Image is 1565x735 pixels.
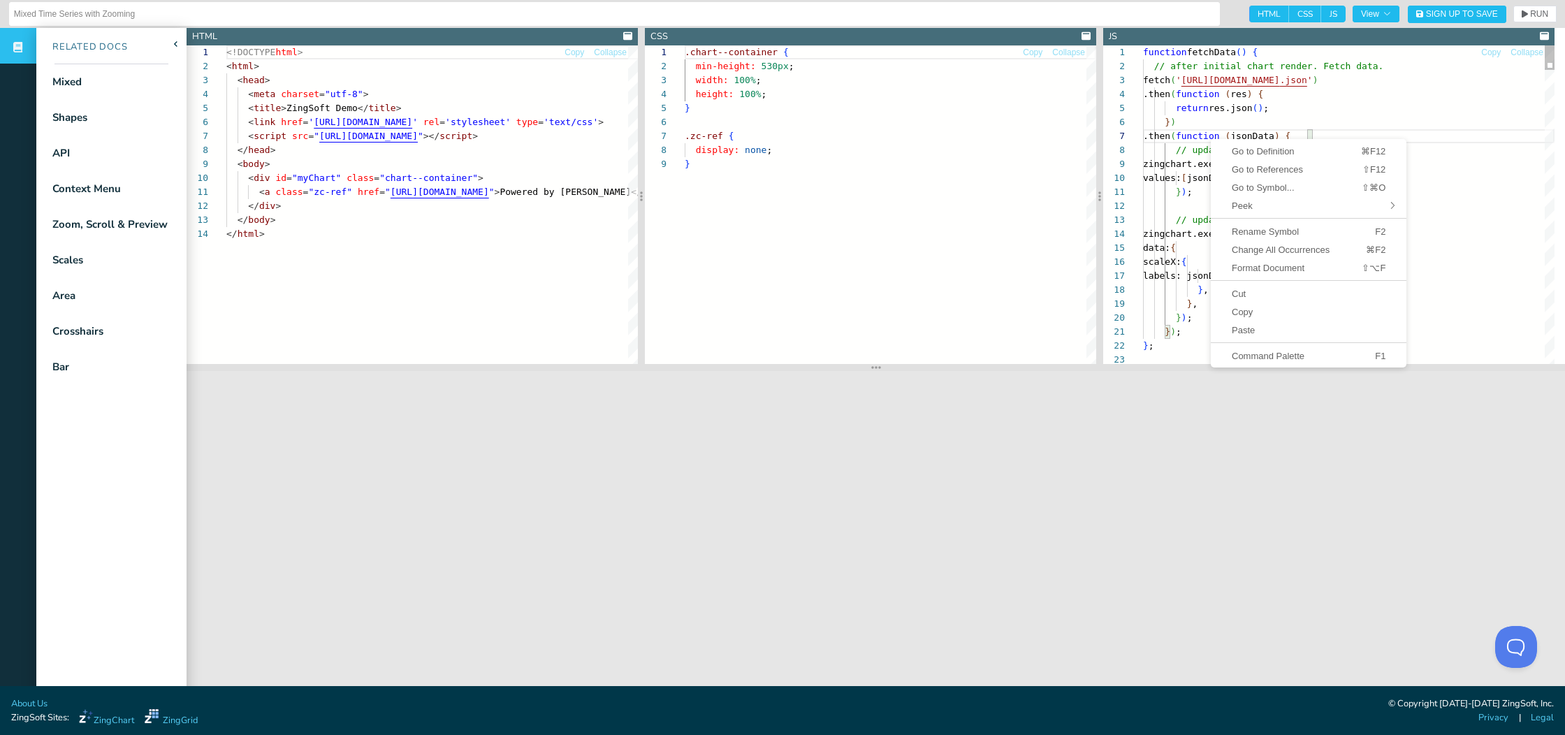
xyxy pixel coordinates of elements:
[1103,87,1125,101] div: 4
[52,217,168,233] div: Zoom, Scroll & Preview
[1103,255,1125,269] div: 16
[645,73,667,87] div: 3
[1289,6,1321,22] span: CSS
[1176,131,1220,141] span: function
[745,145,766,155] span: none
[685,131,723,141] span: .zc-ref
[423,117,439,127] span: rel
[11,697,48,711] a: About Us
[1176,145,1263,155] span: // update series
[187,157,208,171] div: 9
[187,185,208,199] div: 11
[1187,298,1193,309] span: }
[1263,103,1269,113] span: ;
[1143,270,1296,281] span: labels: jsonData.timeLabels,
[248,117,254,127] span: <
[1103,311,1125,325] div: 20
[1143,159,1220,169] span: zingchart.exec
[254,117,275,127] span: link
[1103,143,1125,157] div: 8
[1388,697,1554,711] div: © Copyright [DATE]-[DATE] ZingSoft, Inc.
[319,89,325,99] span: =
[281,89,319,99] span: charset
[1170,89,1176,99] span: (
[739,89,761,99] span: 100%
[766,145,772,155] span: ;
[292,131,308,141] span: src
[685,47,778,57] span: .chart--container
[1176,89,1220,99] span: function
[1170,131,1176,141] span: (
[1154,61,1384,71] span: // after initial chart render. Fetch data.
[1176,75,1181,85] span: '
[1531,711,1554,725] a: Legal
[1480,46,1501,59] button: Copy
[478,173,483,183] span: >
[254,131,286,141] span: script
[1230,131,1274,141] span: jsonData
[1187,47,1236,57] span: fetchData
[472,131,478,141] span: >
[1187,312,1193,323] span: ;
[226,61,232,71] span: <
[1242,47,1247,57] span: )
[1274,131,1280,141] span: )
[265,187,270,197] span: a
[412,117,418,127] span: '
[418,131,423,141] span: "
[1530,10,1548,18] span: RUN
[254,173,270,183] span: div
[1165,117,1170,127] span: }
[1149,340,1154,351] span: ;
[248,89,254,99] span: <
[696,61,756,71] span: min-height:
[1170,326,1176,337] span: )
[756,75,762,85] span: ;
[1103,45,1125,59] div: 1
[1052,48,1085,57] span: Collapse
[396,103,402,113] span: >
[187,371,1565,700] iframe: Your browser does not support iframes.
[1103,73,1125,87] div: 3
[303,187,309,197] span: =
[11,711,69,725] span: ZingSoft Sites:
[565,48,584,57] span: Copy
[79,709,134,727] a: ZingChart
[319,131,418,141] span: [URL][DOMAIN_NAME]
[238,75,243,85] span: <
[254,103,281,113] span: title
[242,75,264,85] span: head
[1176,214,1378,225] span: // update labels after rendering data
[1109,30,1117,43] div: JS
[500,187,631,197] span: Powered by [PERSON_NAME]
[1181,312,1187,323] span: )
[275,47,297,57] span: html
[374,173,379,183] span: =
[238,214,249,225] span: </
[14,3,1215,25] input: Untitled Demo
[1181,75,1280,85] span: [URL][DOMAIN_NAME]
[292,173,341,183] span: "myChart"
[187,59,208,73] div: 2
[1103,129,1125,143] div: 7
[358,103,369,113] span: </
[1321,6,1346,22] span: JS
[248,145,270,155] span: head
[685,103,690,113] span: }
[1103,101,1125,115] div: 5
[259,201,275,211] span: div
[1103,213,1125,227] div: 13
[187,143,208,157] div: 8
[379,187,385,197] span: =
[1143,340,1149,351] span: }
[1313,75,1318,85] span: )
[1170,117,1176,127] span: )
[645,101,667,115] div: 5
[1187,173,1395,183] span: jsonData.highData, jsonData.volumeData
[254,61,259,71] span: >
[1510,46,1544,59] button: Collapse
[1478,711,1508,725] a: Privacy
[303,117,309,127] span: =
[232,61,254,71] span: html
[265,75,270,85] span: >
